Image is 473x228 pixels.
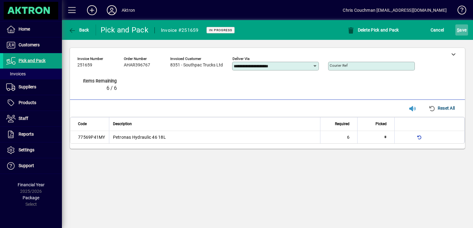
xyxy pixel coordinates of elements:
[67,24,91,36] button: Back
[23,195,39,200] span: Package
[320,131,357,143] td: 6
[70,131,109,143] td: 77569P41MY
[335,120,349,127] span: Required
[77,63,92,68] span: 251659
[455,24,468,36] button: Save
[82,5,102,16] button: Add
[101,25,148,35] div: Pick and Pack
[19,147,34,152] span: Settings
[78,120,87,127] span: Code
[330,63,348,68] mat-label: Courier Ref
[113,120,132,127] span: Description
[62,24,96,36] app-page-header-button: Back
[429,24,446,36] button: Cancel
[3,111,62,126] a: Staff
[19,58,46,63] span: Pick and Pack
[19,27,30,32] span: Home
[109,131,320,143] td: Petronas Hydraulic 46 18L
[3,95,62,111] a: Products
[102,5,122,16] button: Profile
[3,37,62,53] a: Customers
[209,28,232,32] span: In Progress
[80,78,117,83] span: Items remaining
[431,25,444,35] span: Cancel
[6,71,26,76] span: Invoices
[3,158,62,174] a: Support
[68,27,89,32] span: Back
[343,5,447,15] div: Chris Couchman [EMAIL_ADDRESS][DOMAIN_NAME]
[375,120,387,127] span: Picked
[3,22,62,37] a: Home
[19,116,28,121] span: Staff
[3,127,62,142] a: Reports
[124,63,150,68] span: AHAR396767
[347,27,399,32] span: Delete Pick and Pack
[19,163,34,168] span: Support
[19,84,36,89] span: Suppliers
[106,85,117,91] span: 6 / 6
[18,182,45,187] span: Financial Year
[3,69,62,79] a: Invoices
[457,25,466,35] span: ave
[457,27,459,32] span: S
[3,79,62,95] a: Suppliers
[19,100,36,105] span: Products
[19,132,34,137] span: Reports
[3,142,62,158] a: Settings
[19,42,40,47] span: Customers
[426,103,457,114] button: Reset All
[345,24,401,36] button: Delete Pick and Pack
[428,103,455,113] span: Reset All
[161,25,199,35] div: Invoice #251659
[453,1,465,21] a: Knowledge Base
[122,5,135,15] div: Aktron
[170,63,223,68] span: 8351 - Southpac Trucks Ltd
